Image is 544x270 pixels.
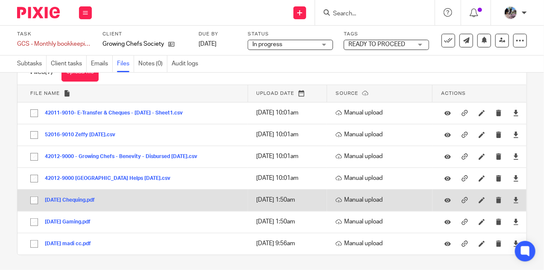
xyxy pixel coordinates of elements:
div: GCS - Monthly bookkeeping - August [17,40,92,48]
span: READY TO PROCEED [348,41,405,47]
p: Manual upload [336,239,428,248]
button: 42012-9000 - Growing Chefs - Benevity - Disbursed [DATE].csv [45,154,204,160]
a: Notes (0) [138,56,167,72]
span: (7) [45,68,53,75]
span: Source [336,91,358,96]
a: Download [513,174,519,182]
p: [DATE] 1:50am [257,217,323,226]
p: Manual upload [336,174,428,182]
a: Emails [91,56,113,72]
button: [DATE] Chequing.pdf [45,197,101,203]
img: Pixie [17,7,60,18]
label: Status [248,31,333,38]
input: Select [26,192,42,208]
input: Select [26,105,42,121]
p: Manual upload [336,109,428,117]
a: Download [513,152,519,161]
a: Download [513,217,519,226]
a: Files [117,56,134,72]
a: Download [513,109,519,117]
p: [DATE] 9:56am [257,239,323,248]
span: File name [30,91,60,96]
button: [DATE] madi cc.pdf [45,241,97,247]
p: Manual upload [336,130,428,139]
p: [DATE] 10:01am [257,152,323,161]
label: Task [17,31,92,38]
label: Client [102,31,188,38]
span: In progress [252,41,282,47]
button: 52016-9010 Zeffy [DATE].csv [45,132,122,138]
p: Manual upload [336,217,428,226]
a: Download [513,239,519,248]
input: Select [26,127,42,143]
input: Select [26,170,42,187]
a: Client tasks [51,56,87,72]
p: [DATE] 1:50am [257,196,323,204]
span: Upload date [257,91,295,96]
button: 42012-9000 [GEOGRAPHIC_DATA] Helps [DATE].csv [45,176,177,182]
p: [DATE] 10:01am [257,130,323,139]
button: 42011-9010- E-Transfer & Cheques - [DATE] - Sheet1.csv [45,110,189,116]
input: Select [26,214,42,230]
p: Growing Chefs Society [102,40,164,48]
span: Actions [441,91,466,96]
img: Screen%20Shot%202020-06-25%20at%209.49.30%20AM.png [504,6,518,20]
input: Select [26,236,42,252]
a: Audit logs [172,56,202,72]
span: [DATE] [199,41,216,47]
label: Due by [199,31,237,38]
button: [DATE] Gaming.pdf [45,219,97,225]
p: [DATE] 10:01am [257,109,323,117]
p: Manual upload [336,196,428,204]
label: Tags [344,31,429,38]
input: Search [332,10,409,18]
input: Select [26,149,42,165]
a: Download [513,130,519,139]
a: Subtasks [17,56,47,72]
a: Download [513,196,519,204]
p: [DATE] 10:01am [257,174,323,182]
p: Manual upload [336,152,428,161]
